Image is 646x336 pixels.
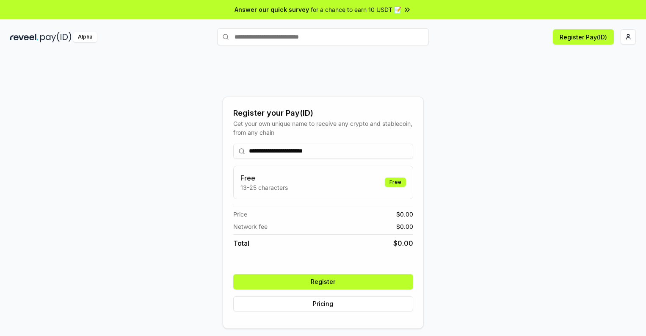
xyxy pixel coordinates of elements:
[233,210,247,219] span: Price
[385,178,406,187] div: Free
[396,210,413,219] span: $ 0.00
[233,296,413,311] button: Pricing
[233,119,413,137] div: Get your own unique name to receive any crypto and stablecoin, from any chain
[311,5,401,14] span: for a chance to earn 10 USDT 📝
[73,32,97,42] div: Alpha
[233,222,268,231] span: Network fee
[233,238,249,248] span: Total
[396,222,413,231] span: $ 0.00
[235,5,309,14] span: Answer our quick survey
[240,183,288,192] p: 13-25 characters
[553,29,614,44] button: Register Pay(ID)
[233,107,413,119] div: Register your Pay(ID)
[233,274,413,289] button: Register
[393,238,413,248] span: $ 0.00
[10,32,39,42] img: reveel_dark
[240,173,288,183] h3: Free
[40,32,72,42] img: pay_id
